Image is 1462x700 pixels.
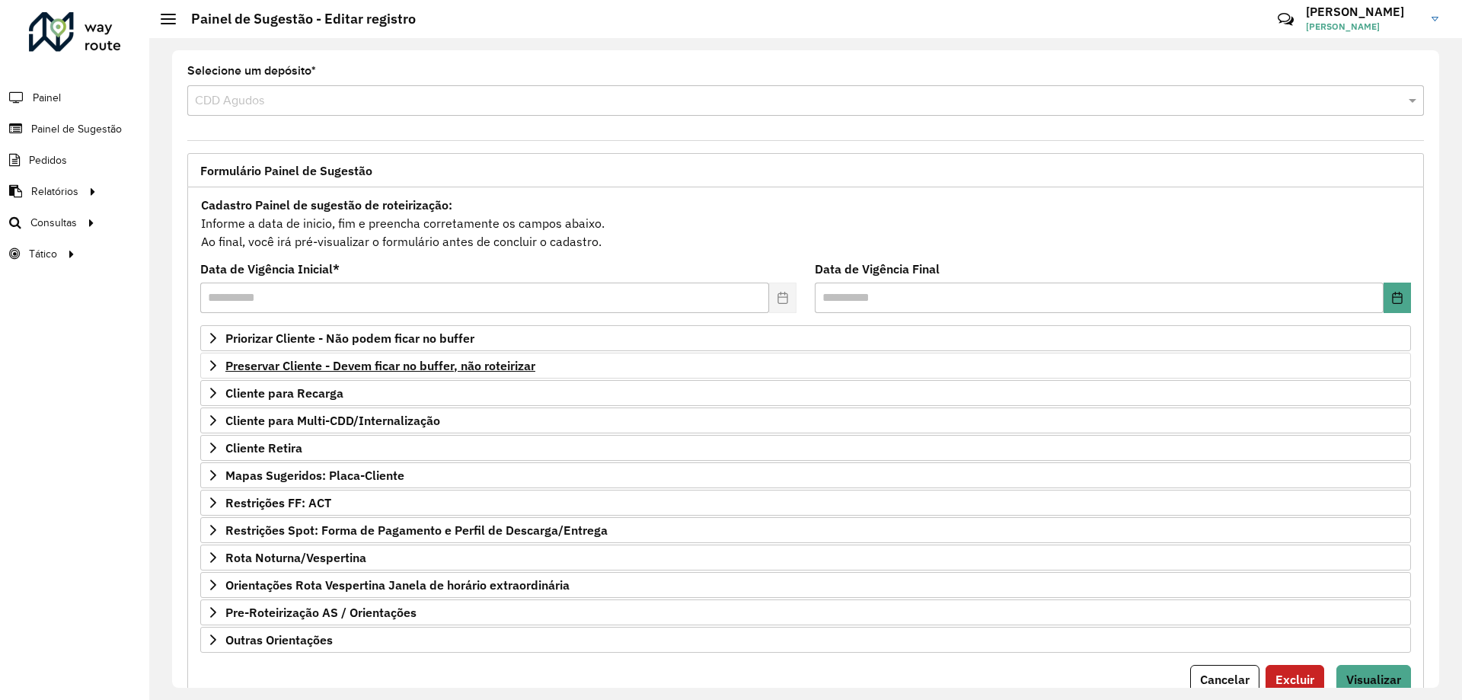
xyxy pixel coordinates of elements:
[225,387,343,399] span: Cliente para Recarga
[200,260,340,278] label: Data de Vigência Inicial
[200,353,1411,379] a: Preservar Cliente - Devem ficar no buffer, não roteirizar
[1336,665,1411,694] button: Visualizar
[200,380,1411,406] a: Cliente para Recarga
[1275,672,1314,687] span: Excluir
[200,490,1411,516] a: Restrições FF: ACT
[200,462,1411,488] a: Mapas Sugeridos: Placa-Cliente
[1200,672,1250,687] span: Cancelar
[1190,665,1259,694] button: Cancelar
[200,517,1411,543] a: Restrições Spot: Forma de Pagamento e Perfil de Descarga/Entrega
[200,572,1411,598] a: Orientações Rota Vespertina Janela de horário extraordinária
[815,260,940,278] label: Data de Vigência Final
[1384,283,1411,313] button: Choose Date
[29,152,67,168] span: Pedidos
[200,325,1411,351] a: Priorizar Cliente - Não podem ficar no buffer
[1269,3,1302,36] a: Contato Rápido
[200,408,1411,433] a: Cliente para Multi-CDD/Internalização
[201,197,452,213] strong: Cadastro Painel de sugestão de roteirização:
[29,246,57,262] span: Tático
[225,469,404,481] span: Mapas Sugeridos: Placa-Cliente
[33,90,61,106] span: Painel
[1306,20,1420,34] span: [PERSON_NAME]
[225,606,417,618] span: Pre-Roteirização AS / Orientações
[200,195,1411,251] div: Informe a data de inicio, fim e preencha corretamente os campos abaixo. Ao final, você irá pré-vi...
[225,442,302,454] span: Cliente Retira
[200,165,372,177] span: Formulário Painel de Sugestão
[225,634,333,646] span: Outras Orientações
[225,551,366,564] span: Rota Noturna/Vespertina
[30,215,77,231] span: Consultas
[200,545,1411,571] a: Rota Noturna/Vespertina
[225,579,570,591] span: Orientações Rota Vespertina Janela de horário extraordinária
[1266,665,1324,694] button: Excluir
[187,62,316,80] label: Selecione um depósito
[1346,672,1401,687] span: Visualizar
[176,11,416,27] h2: Painel de Sugestão - Editar registro
[200,627,1411,653] a: Outras Orientações
[225,524,608,536] span: Restrições Spot: Forma de Pagamento e Perfil de Descarga/Entrega
[31,184,78,200] span: Relatórios
[200,599,1411,625] a: Pre-Roteirização AS / Orientações
[1306,5,1420,19] h3: [PERSON_NAME]
[200,435,1411,461] a: Cliente Retira
[225,360,535,372] span: Preservar Cliente - Devem ficar no buffer, não roteirizar
[225,332,474,344] span: Priorizar Cliente - Não podem ficar no buffer
[31,121,122,137] span: Painel de Sugestão
[225,497,331,509] span: Restrições FF: ACT
[225,414,440,427] span: Cliente para Multi-CDD/Internalização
